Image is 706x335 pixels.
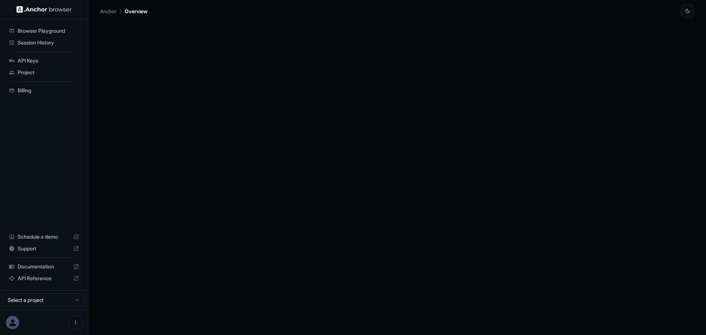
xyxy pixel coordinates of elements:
span: API Reference [18,275,70,282]
p: Overview [125,7,147,15]
div: Session History [6,37,82,49]
span: Billing [18,87,79,94]
span: Support [18,245,70,252]
nav: breadcrumb [100,7,147,15]
div: Schedule a demo [6,231,82,243]
span: Project [18,69,79,76]
span: Schedule a demo [18,233,70,240]
div: Project [6,67,82,78]
span: Session History [18,39,79,46]
div: Browser Playground [6,25,82,37]
div: API Keys [6,55,82,67]
img: Anchor Logo [17,6,72,13]
span: API Keys [18,57,79,64]
div: Support [6,243,82,254]
span: Documentation [18,263,70,270]
span: Browser Playground [18,27,79,35]
p: Anchor [100,7,117,15]
div: Billing [6,85,82,96]
button: Open menu [69,316,82,329]
div: API Reference [6,272,82,284]
div: Documentation [6,261,82,272]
